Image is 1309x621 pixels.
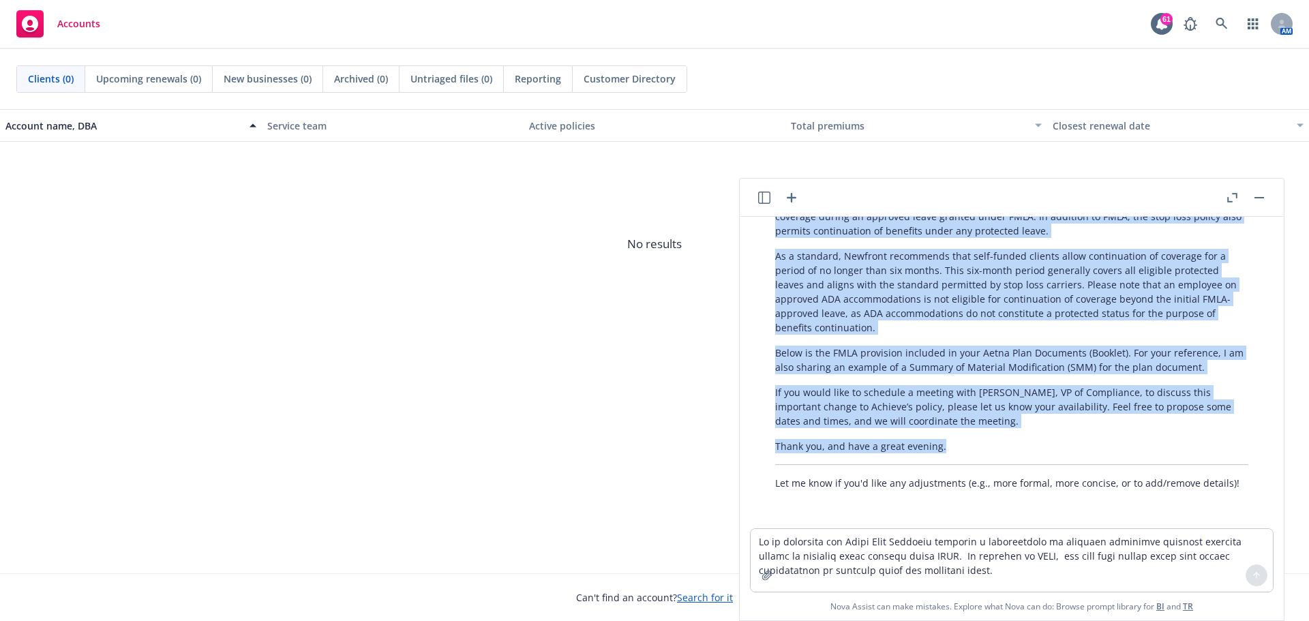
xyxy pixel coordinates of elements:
[576,590,733,605] span: Can't find an account?
[791,119,1027,133] div: Total premiums
[775,439,1248,453] p: Thank you, and have a great evening.
[262,109,524,142] button: Service team
[529,119,780,133] div: Active policies
[775,195,1248,238] p: As we discussed, the Aetna Plan Document includes a continuation of coverage provision that allow...
[1160,13,1173,25] div: 61
[515,72,561,86] span: Reporting
[677,591,733,604] a: Search for it
[1053,119,1289,133] div: Closest renewal date
[1047,109,1309,142] button: Closest renewal date
[524,109,785,142] button: Active policies
[1183,601,1193,612] a: TR
[775,476,1248,490] p: Let me know if you'd like any adjustments (e.g., more formal, more concise, or to add/remove deta...
[775,385,1248,428] p: If you would like to schedule a meeting with [PERSON_NAME], VP of Compliance, to discuss this imp...
[785,109,1047,142] button: Total premiums
[11,5,106,43] a: Accounts
[224,72,312,86] span: New businesses (0)
[1239,10,1267,37] a: Switch app
[28,72,74,86] span: Clients (0)
[96,72,201,86] span: Upcoming renewals (0)
[775,346,1248,374] p: Below is the FMLA provision included in your Aetna Plan Documents (Booklet). For your reference, ...
[5,119,241,133] div: Account name, DBA
[1156,601,1164,612] a: BI
[57,18,100,29] span: Accounts
[267,119,518,133] div: Service team
[775,249,1248,335] p: As a standard, Newfront recommends that self-funded clients allow continuation of coverage for a ...
[410,72,492,86] span: Untriaged files (0)
[745,592,1278,620] span: Nova Assist can make mistakes. Explore what Nova can do: Browse prompt library for and
[334,72,388,86] span: Archived (0)
[1208,10,1235,37] a: Search
[1177,10,1204,37] a: Report a Bug
[584,72,676,86] span: Customer Directory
